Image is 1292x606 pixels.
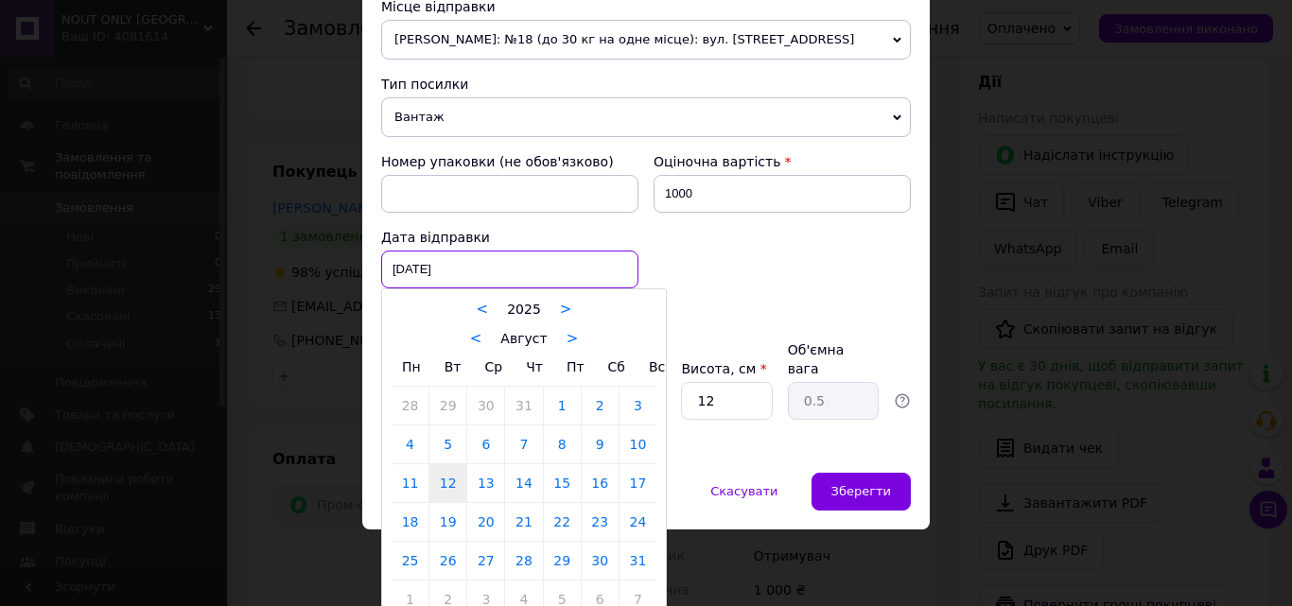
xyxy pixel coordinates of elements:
a: 25 [392,542,428,580]
a: 16 [582,464,619,502]
a: 30 [467,387,504,424]
a: 1 [544,387,581,424]
span: Август [500,331,547,346]
a: 2 [582,387,619,424]
a: 4 [392,425,428,463]
a: 17 [620,464,656,502]
a: 11 [392,464,428,502]
a: > [567,330,579,347]
a: 30 [582,542,619,580]
span: Чт [526,359,543,374]
span: Вт [445,359,462,374]
a: 22 [544,503,581,541]
a: 20 [467,503,504,541]
a: 23 [582,503,619,541]
a: < [477,301,489,318]
span: Пт [567,359,585,374]
a: 6 [467,425,504,463]
span: Зберегти [831,484,891,498]
a: 28 [505,542,542,580]
a: 9 [582,425,619,463]
a: 15 [544,464,581,502]
a: > [560,301,572,318]
span: Сб [608,359,625,374]
span: Ср [484,359,502,374]
a: 18 [392,503,428,541]
a: 12 [429,464,466,502]
a: 28 [392,387,428,424]
a: 29 [429,387,466,424]
a: 7 [505,425,542,463]
a: 26 [429,542,466,580]
span: 2025 [507,302,541,317]
a: 3 [620,387,656,424]
a: 27 [467,542,504,580]
a: 14 [505,464,542,502]
a: 19 [429,503,466,541]
span: Вс [649,359,665,374]
a: < [470,330,482,347]
a: 13 [467,464,504,502]
a: 31 [620,542,656,580]
a: 31 [505,387,542,424]
span: Скасувати [710,484,777,498]
a: 10 [620,425,656,463]
a: 5 [429,425,466,463]
span: Пн [402,359,421,374]
a: 21 [505,503,542,541]
a: 24 [620,503,656,541]
a: 8 [544,425,581,463]
a: 29 [544,542,581,580]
